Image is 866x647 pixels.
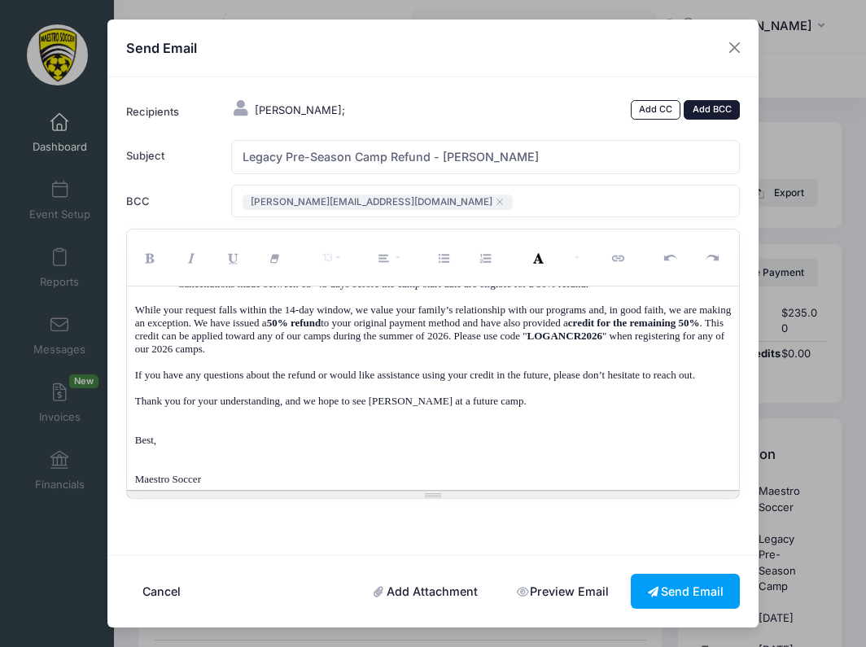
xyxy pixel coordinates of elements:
button: Undo (⌘+Z) [651,234,693,282]
span: [PERSON_NAME][EMAIL_ADDRESS][DOMAIN_NAME] [251,196,492,208]
span: [PERSON_NAME]; [255,103,345,116]
input: Subject [231,140,741,175]
tag: jim@maestrosoccer.com [243,195,513,210]
label: Recipients [118,96,223,129]
a: Add CC [631,100,681,120]
button: Italic (⌘+I) [173,234,215,282]
button: Recent Color [518,234,561,282]
button: Unordered list (⌘+⇧+NUM7) [425,234,467,282]
b: LOGANCR2026 [527,330,602,342]
button: Paragraph [365,234,414,282]
tags: ​ [231,185,741,216]
span: Thank you for your understanding, and we hope to see [PERSON_NAME] at a future camp. [135,395,527,407]
p: Best, [135,434,732,447]
button: Remove Font Style (⌘+\) [256,234,298,282]
button: Bold (⌘+B) [131,234,173,282]
div: Resize [127,491,740,498]
h4: Send Email [126,38,197,58]
button: Underline (⌘+U) [214,234,256,282]
p: If you have any questions about the refund or would like assistance using your credit in the futu... [135,369,732,382]
span: 13 [322,251,333,264]
label: Subject [118,140,223,175]
button: More Color [560,234,588,282]
button: Close [720,33,750,63]
p: While your request falls within the 14-day window, we value your family’s relationship with our p... [135,304,732,356]
x: remove tag [496,199,503,205]
a: Add Attachment [357,574,495,609]
a: Add BCC [684,100,740,120]
button: Font Size [308,234,354,282]
a: Preview Email [500,574,625,609]
b: credit for the remaining 50% [568,317,700,329]
button: Ordered list (⌘+⇧+NUM8) [466,234,509,282]
button: Send Email [631,574,740,609]
b: 50% refund [267,317,321,329]
p: Maestro Soccer [135,473,732,486]
button: Redo (⌘+⇧+Z) [693,234,735,282]
label: BCC [118,185,223,218]
button: Link (⌘+K) [598,234,641,282]
button: Cancel [126,574,198,609]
